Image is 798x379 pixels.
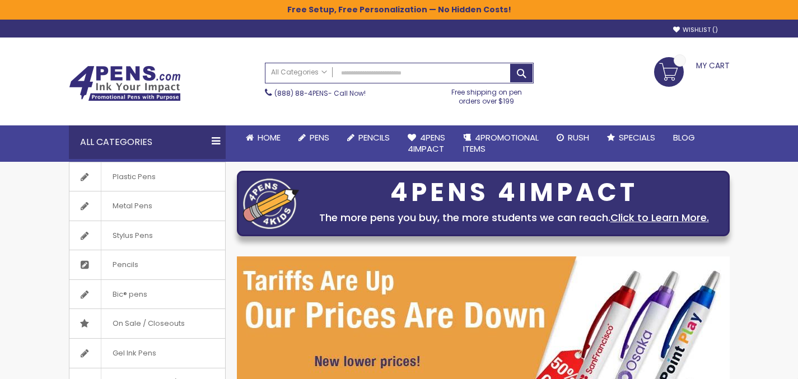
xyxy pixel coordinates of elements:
[664,125,704,150] a: Blog
[69,250,225,279] a: Pencils
[399,125,454,162] a: 4Pens4impact
[358,132,390,143] span: Pencils
[69,221,225,250] a: Stylus Pens
[305,210,724,226] div: The more pens you buy, the more students we can reach.
[101,191,164,221] span: Metal Pens
[101,221,164,250] span: Stylus Pens
[673,132,695,143] span: Blog
[568,132,589,143] span: Rush
[243,178,299,229] img: four_pen_logo.png
[598,125,664,150] a: Specials
[101,162,167,191] span: Plastic Pens
[610,210,709,224] a: Click to Learn More.
[69,191,225,221] a: Metal Pens
[408,132,445,155] span: 4Pens 4impact
[69,309,225,338] a: On Sale / Closeouts
[69,339,225,368] a: Gel Ink Pens
[69,125,226,159] div: All Categories
[101,339,167,368] span: Gel Ink Pens
[271,68,327,77] span: All Categories
[548,125,598,150] a: Rush
[274,88,366,98] span: - Call Now!
[673,26,718,34] a: Wishlist
[265,63,333,82] a: All Categories
[338,125,399,150] a: Pencils
[310,132,329,143] span: Pens
[69,65,181,101] img: 4Pens Custom Pens and Promotional Products
[290,125,338,150] a: Pens
[463,132,539,155] span: 4PROMOTIONAL ITEMS
[440,83,534,106] div: Free shipping on pen orders over $199
[101,280,158,309] span: Bic® pens
[101,250,150,279] span: Pencils
[258,132,281,143] span: Home
[274,88,328,98] a: (888) 88-4PENS
[69,280,225,309] a: Bic® pens
[237,125,290,150] a: Home
[101,309,196,338] span: On Sale / Closeouts
[454,125,548,162] a: 4PROMOTIONALITEMS
[619,132,655,143] span: Specials
[69,162,225,191] a: Plastic Pens
[305,181,724,204] div: 4PENS 4IMPACT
